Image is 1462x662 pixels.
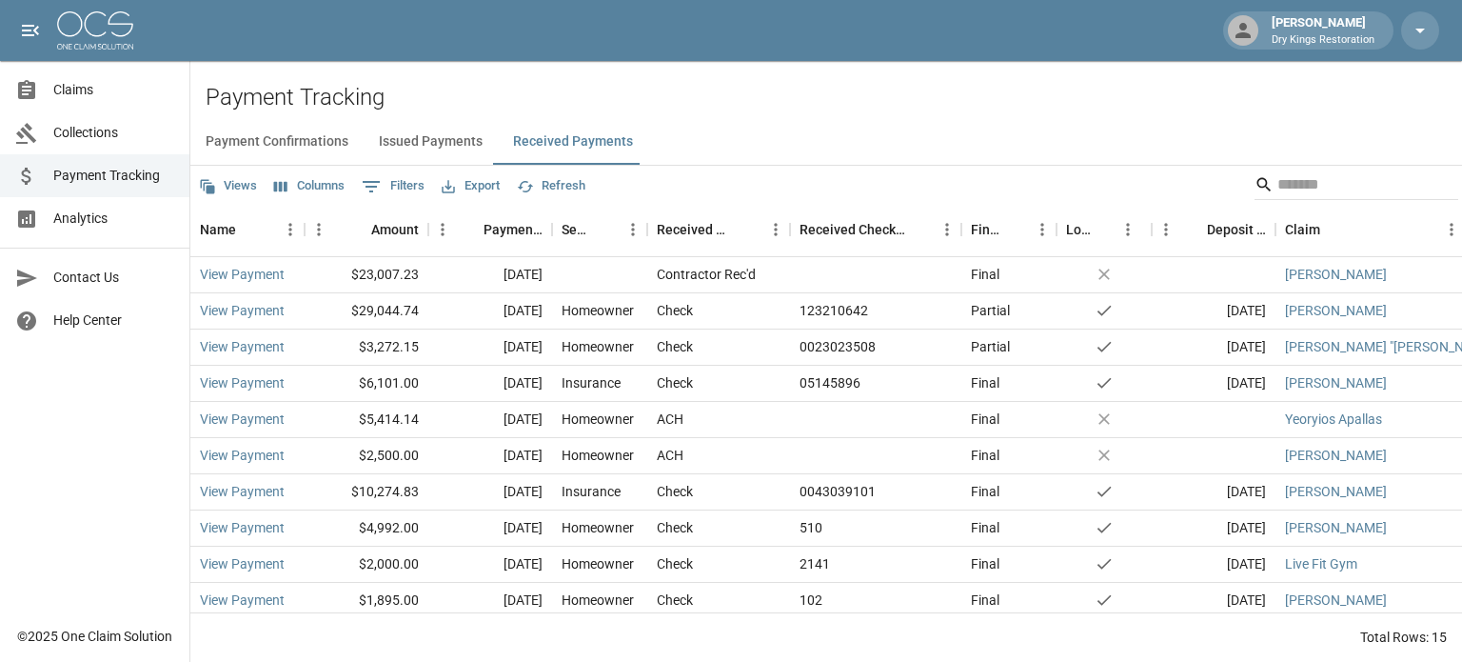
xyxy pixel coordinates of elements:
a: View Payment [200,554,285,573]
a: Yeoryios Apallas [1285,410,1382,429]
div: [DATE] [1152,366,1275,402]
div: Final [971,554,999,573]
div: Check [657,518,693,537]
div: Check [657,554,693,573]
a: [PERSON_NAME] [1285,518,1387,537]
a: Live Fit Gym [1285,554,1357,573]
div: Final [971,446,999,465]
button: Menu [1028,215,1057,244]
div: $10,274.83 [305,474,428,511]
div: Homeowner [562,591,634,610]
h2: Payment Tracking [206,84,1462,111]
a: View Payment [200,410,285,429]
button: Select columns [269,171,349,201]
div: Contractor Rec'd [657,265,756,284]
div: [DATE] [428,438,552,474]
a: [PERSON_NAME] [1285,265,1387,284]
button: Received Payments [498,119,648,165]
button: Sort [1093,216,1119,243]
div: Name [190,203,305,256]
p: Dry Kings Restoration [1272,32,1374,49]
div: [DATE] [1152,293,1275,330]
div: Final [971,482,999,501]
div: [DATE] [428,511,552,547]
div: © 2025 One Claim Solution [17,627,172,646]
div: Final [971,265,999,284]
div: Homeowner [562,410,634,429]
div: Final [971,373,999,392]
div: Received Check Number [790,203,961,256]
button: open drawer [11,11,49,50]
div: Homeowner [562,337,634,356]
a: [PERSON_NAME] [1285,301,1387,320]
button: Sort [592,216,619,243]
button: Sort [906,216,933,243]
div: Partial [971,337,1010,356]
div: Amount [371,203,419,256]
div: 102 [800,591,822,610]
div: [DATE] [428,402,552,438]
div: Lockbox [1066,203,1093,256]
a: View Payment [200,301,285,320]
span: Collections [53,123,174,143]
a: View Payment [200,446,285,465]
div: Partial [971,301,1010,320]
button: Menu [305,215,333,244]
button: Sort [1001,216,1028,243]
div: $6,101.00 [305,366,428,402]
div: 0023023508 [800,337,876,356]
a: [PERSON_NAME] [1285,373,1387,392]
div: [DATE] [428,366,552,402]
div: [DATE] [1152,547,1275,583]
div: ACH [657,446,683,465]
img: ocs-logo-white-transparent.png [57,11,133,50]
div: $5,414.14 [305,402,428,438]
button: Export [437,171,504,201]
div: $29,044.74 [305,293,428,330]
div: Payment Date [484,203,543,256]
div: 05145896 [800,373,860,392]
a: [PERSON_NAME] [1285,591,1387,610]
div: Homeowner [562,301,634,320]
button: Menu [619,215,647,244]
div: [PERSON_NAME] [1264,13,1382,48]
a: [PERSON_NAME] [1285,482,1387,501]
div: Received Method [657,203,735,256]
div: Insurance [562,482,621,501]
a: [PERSON_NAME] [1285,446,1387,465]
div: $2,500.00 [305,438,428,474]
div: Check [657,482,693,501]
button: Menu [933,215,961,244]
div: $3,272.15 [305,330,428,366]
span: Help Center [53,311,174,331]
div: [DATE] [1152,330,1275,366]
span: Payment Tracking [53,166,174,186]
div: Payment Date [428,203,552,256]
div: [DATE] [428,293,552,330]
div: [DATE] [428,474,552,511]
button: Sort [735,216,761,243]
div: 123210642 [800,301,868,320]
div: Sender [552,203,647,256]
div: [DATE] [428,547,552,583]
div: Final/Partial [961,203,1057,256]
div: Deposit Date [1152,203,1275,256]
div: Final [971,410,999,429]
div: Check [657,373,693,392]
button: Menu [1114,215,1142,244]
div: Final [971,518,999,537]
div: $23,007.23 [305,257,428,293]
div: Search [1255,170,1458,204]
div: $4,992.00 [305,511,428,547]
div: dynamic tabs [190,119,1462,165]
a: View Payment [200,337,285,356]
div: Homeowner [562,518,634,537]
button: Views [194,171,262,201]
div: Final/Partial [971,203,1001,256]
div: [DATE] [1152,583,1275,619]
button: Menu [761,215,790,244]
div: [DATE] [428,257,552,293]
div: Homeowner [562,554,634,573]
button: Menu [428,215,457,244]
div: Lockbox [1057,203,1152,256]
